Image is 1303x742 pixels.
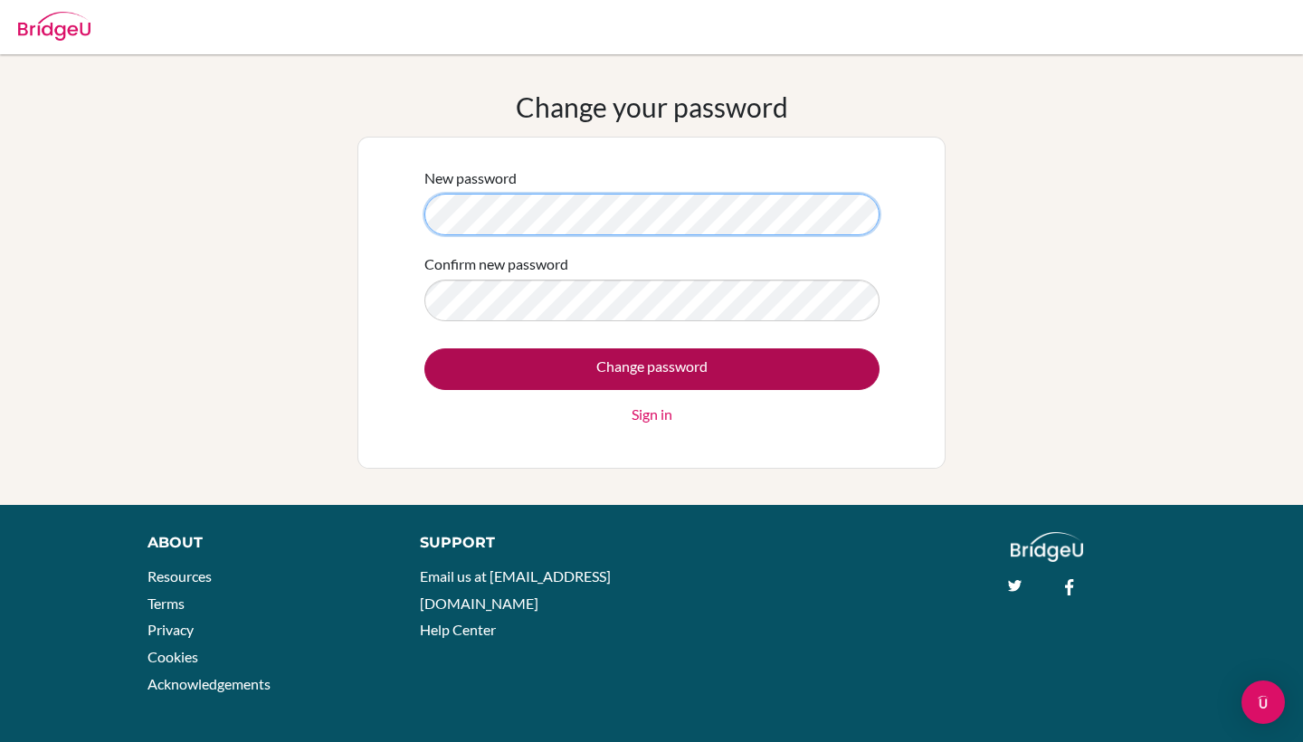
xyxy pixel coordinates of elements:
[147,567,212,585] a: Resources
[147,675,271,692] a: Acknowledgements
[147,532,379,554] div: About
[632,404,672,425] a: Sign in
[420,532,633,554] div: Support
[147,595,185,612] a: Terms
[147,648,198,665] a: Cookies
[1241,680,1285,724] div: Open Intercom Messenger
[424,348,880,390] input: Change password
[424,167,517,189] label: New password
[420,621,496,638] a: Help Center
[516,90,788,123] h1: Change your password
[424,253,568,275] label: Confirm new password
[147,621,194,638] a: Privacy
[1011,532,1084,562] img: logo_white@2x-f4f0deed5e89b7ecb1c2cc34c3e3d731f90f0f143d5ea2071677605dd97b5244.png
[18,12,90,41] img: Bridge-U
[420,567,611,612] a: Email us at [EMAIL_ADDRESS][DOMAIN_NAME]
